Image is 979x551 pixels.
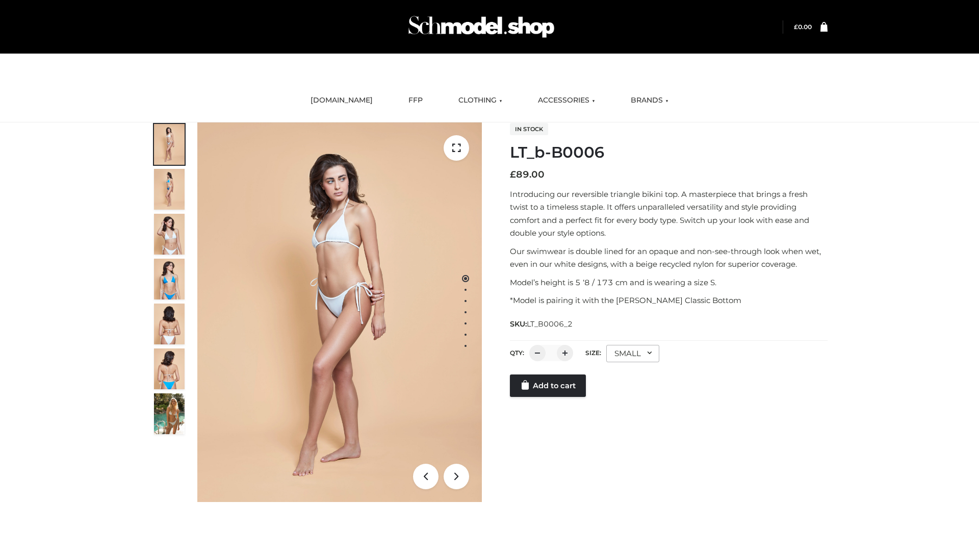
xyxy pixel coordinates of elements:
[510,188,828,240] p: Introducing our reversible triangle bikini top. A masterpiece that brings a fresh twist to a time...
[510,318,574,330] span: SKU:
[154,393,185,434] img: Arieltop_CloudNine_AzureSky2.jpg
[451,89,510,112] a: CLOTHING
[510,349,524,357] label: QTY:
[794,23,812,31] a: £0.00
[510,245,828,271] p: Our swimwear is double lined for an opaque and non-see-through look when wet, even in our white d...
[623,89,676,112] a: BRANDS
[510,169,516,180] span: £
[794,23,798,31] span: £
[794,23,812,31] bdi: 0.00
[401,89,430,112] a: FFP
[154,348,185,389] img: ArielClassicBikiniTop_CloudNine_AzureSky_OW114ECO_8-scaled.jpg
[530,89,603,112] a: ACCESSORIES
[154,304,185,344] img: ArielClassicBikiniTop_CloudNine_AzureSky_OW114ECO_7-scaled.jpg
[585,349,601,357] label: Size:
[154,169,185,210] img: ArielClassicBikiniTop_CloudNine_AzureSky_OW114ECO_2-scaled.jpg
[606,345,659,362] div: SMALL
[405,7,558,47] img: Schmodel Admin 964
[197,122,482,502] img: LT_b-B0006
[303,89,380,112] a: [DOMAIN_NAME]
[510,374,586,397] a: Add to cart
[510,123,548,135] span: In stock
[154,259,185,299] img: ArielClassicBikiniTop_CloudNine_AzureSky_OW114ECO_4-scaled.jpg
[510,294,828,307] p: *Model is pairing it with the [PERSON_NAME] Classic Bottom
[527,319,573,329] span: LT_B0006_2
[154,124,185,165] img: ArielClassicBikiniTop_CloudNine_AzureSky_OW114ECO_1-scaled.jpg
[510,169,545,180] bdi: 89.00
[510,143,828,162] h1: LT_b-B0006
[154,214,185,255] img: ArielClassicBikiniTop_CloudNine_AzureSky_OW114ECO_3-scaled.jpg
[510,276,828,289] p: Model’s height is 5 ‘8 / 173 cm and is wearing a size S.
